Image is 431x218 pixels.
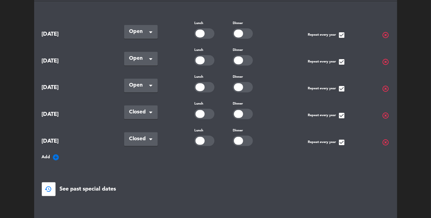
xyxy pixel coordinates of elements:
[233,128,243,134] label: Dinner
[194,101,203,107] label: Lunch
[129,135,148,143] span: Closed
[233,74,243,80] label: Dinner
[338,58,345,66] span: check_box
[42,182,56,196] button: restore
[338,31,345,39] span: check_box
[42,83,88,92] span: [DATE]
[52,154,60,161] i: add_circle
[308,85,345,92] span: Repeat every year
[42,110,88,119] span: [DATE]
[233,48,243,53] label: Dinner
[129,27,148,36] span: Open
[308,112,345,119] span: Repeat every year
[233,101,243,107] label: Dinner
[42,30,88,39] span: [DATE]
[382,58,390,66] span: highlight_off
[129,54,148,63] span: Open
[42,57,88,66] span: [DATE]
[338,112,345,119] span: check_box
[42,154,50,161] span: Add
[194,48,203,53] label: Lunch
[129,81,148,90] span: Open
[194,21,203,26] label: Lunch
[382,85,390,92] span: highlight_off
[382,139,390,146] span: highlight_off
[129,108,148,116] span: Closed
[42,137,88,146] span: [DATE]
[308,58,345,66] span: Repeat every year
[60,185,116,194] span: See past special dates
[338,85,345,92] span: check_box
[308,139,345,146] span: Repeat every year
[194,74,203,80] label: Lunch
[45,185,52,193] span: restore
[382,31,390,39] span: highlight_off
[233,21,243,26] label: Dinner
[382,112,390,119] span: highlight_off
[308,31,345,39] span: Repeat every year
[194,128,203,134] label: Lunch
[338,139,345,146] span: check_box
